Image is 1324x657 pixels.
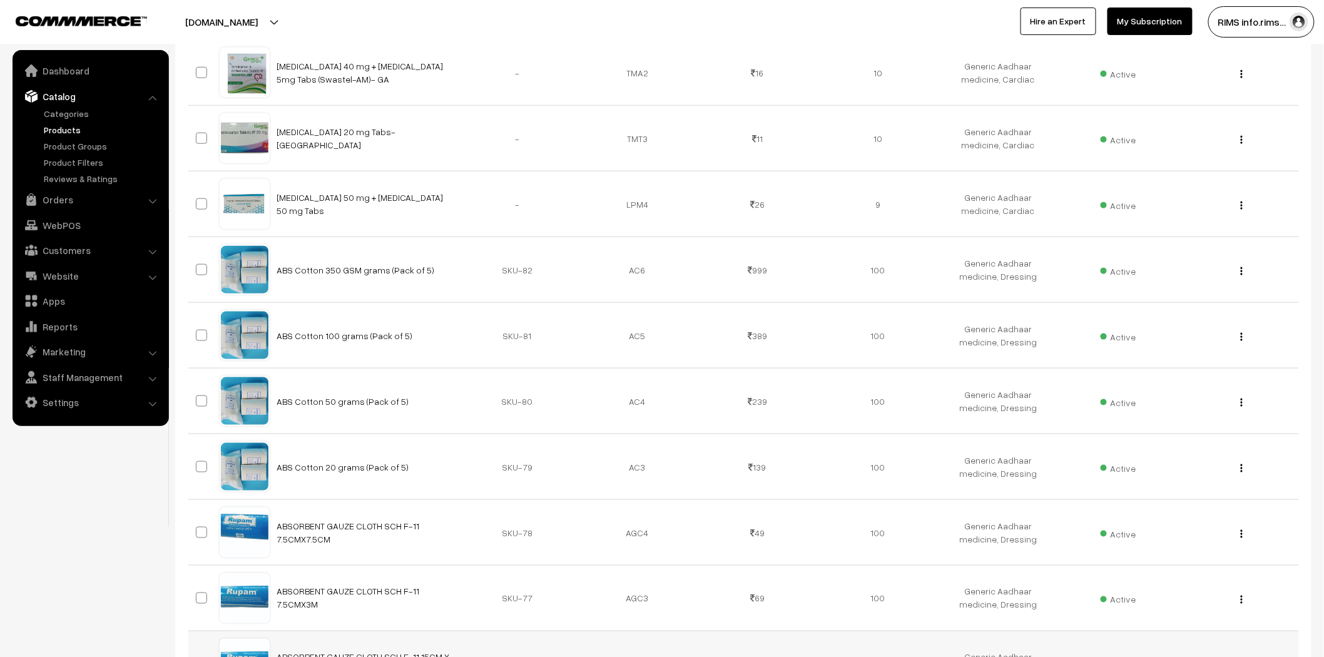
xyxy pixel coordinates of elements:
img: user [1290,13,1308,31]
td: - [457,106,578,171]
a: Customers [16,239,165,262]
td: 239 [698,369,818,434]
a: WebPOS [16,214,165,237]
td: 139 [698,434,818,500]
span: Active [1101,459,1136,475]
img: Menu [1241,399,1243,407]
a: Staff Management [16,366,165,389]
a: Reports [16,315,165,338]
a: [MEDICAL_DATA] 50 mg + [MEDICAL_DATA] 50 mg Tabs [277,192,444,216]
td: SKU-82 [457,237,578,303]
a: ABS Cotton 100 grams (Pack of 5) [277,330,413,341]
td: SKU-80 [457,369,578,434]
a: Product Groups [41,140,165,153]
a: [MEDICAL_DATA] 20 mg Tabs- [GEOGRAPHIC_DATA] [277,126,396,150]
td: 389 [698,303,818,369]
img: Menu [1241,464,1243,472]
img: Menu [1241,333,1243,341]
img: Menu [1241,596,1243,604]
a: Website [16,265,165,287]
a: Settings [16,391,165,414]
span: Active [1101,130,1136,146]
a: COMMMERCE [16,13,125,28]
td: - [457,40,578,106]
a: Apps [16,290,165,312]
td: SKU-78 [457,500,578,566]
a: ABS Cotton 50 grams (Pack of 5) [277,396,409,407]
td: SKU-77 [457,566,578,631]
a: Categories [41,107,165,120]
td: 100 [818,237,938,303]
td: TMA2 [578,40,698,106]
span: Active [1101,64,1136,81]
a: ABSORBENT GAUZE CLOTH SCH F-11 7.5CMX7.5CM [277,521,420,544]
td: SKU-81 [457,303,578,369]
td: 100 [818,566,938,631]
img: Menu [1241,70,1243,78]
td: 100 [818,303,938,369]
span: Active [1101,524,1136,541]
span: Active [1101,590,1136,606]
td: Generic Aadhaar medicine, Cardiac [938,171,1058,237]
td: 999 [698,237,818,303]
td: TMT3 [578,106,698,171]
td: AC3 [578,434,698,500]
img: Menu [1241,267,1243,275]
td: AC4 [578,369,698,434]
td: AC5 [578,303,698,369]
a: Product Filters [41,156,165,169]
a: ABS Cotton 350 GSM grams (Pack of 5) [277,265,435,275]
a: My Subscription [1108,8,1193,35]
td: LPM4 [578,171,698,237]
td: 16 [698,40,818,106]
a: Hire an Expert [1021,8,1096,35]
td: 10 [818,106,938,171]
td: AGC3 [578,566,698,631]
span: Active [1101,196,1136,212]
a: ABSORBENT GAUZE CLOTH SCH F-11 7.5CMX3M [277,586,420,610]
td: 100 [818,434,938,500]
td: AGC4 [578,500,698,566]
td: 11 [698,106,818,171]
td: 100 [818,500,938,566]
a: Catalog [16,85,165,108]
td: Generic Aadhaar medicine, Dressing [938,369,1058,434]
button: [DOMAIN_NAME] [141,6,302,38]
td: 10 [818,40,938,106]
td: AC6 [578,237,698,303]
img: Menu [1241,530,1243,538]
td: SKU-79 [457,434,578,500]
td: Generic Aadhaar medicine, Dressing [938,500,1058,566]
td: - [457,171,578,237]
img: Menu [1241,201,1243,210]
a: ABS Cotton 20 grams (Pack of 5) [277,462,409,472]
td: 100 [818,369,938,434]
a: [MEDICAL_DATA] 40 mg + [MEDICAL_DATA] 5mg Tabs (Swastel-AM)- GA [277,61,444,84]
a: Dashboard [16,59,165,82]
td: 49 [698,500,818,566]
img: Menu [1241,136,1243,144]
span: Active [1101,393,1136,409]
td: 69 [698,566,818,631]
span: Active [1101,327,1136,344]
td: Generic Aadhaar medicine, Cardiac [938,40,1058,106]
a: Products [41,123,165,136]
td: Generic Aadhaar medicine, Dressing [938,566,1058,631]
a: Orders [16,188,165,211]
button: RIMS info.rims… [1208,6,1315,38]
td: Generic Aadhaar medicine, Cardiac [938,106,1058,171]
a: Reviews & Ratings [41,172,165,185]
td: 26 [698,171,818,237]
a: Marketing [16,340,165,363]
td: Generic Aadhaar medicine, Dressing [938,303,1058,369]
td: 9 [818,171,938,237]
td: Generic Aadhaar medicine, Dressing [938,434,1058,500]
img: COMMMERCE [16,16,147,26]
td: Generic Aadhaar medicine, Dressing [938,237,1058,303]
span: Active [1101,262,1136,278]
